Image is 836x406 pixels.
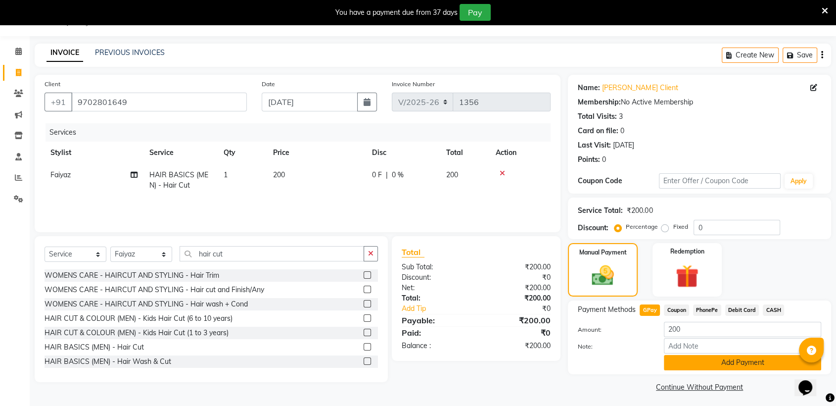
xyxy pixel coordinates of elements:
[45,142,143,164] th: Stylist
[180,246,364,261] input: Search or Scan
[366,142,440,164] th: Disc
[490,142,551,164] th: Action
[578,205,623,216] div: Service Total:
[476,327,558,339] div: ₹0
[664,355,821,370] button: Add Payment
[335,7,458,18] div: You have a payment due from 37 days
[394,283,476,293] div: Net:
[402,247,424,257] span: Total
[476,293,558,304] div: ₹200.00
[224,170,228,179] span: 1
[45,313,232,324] div: HAIR CUT & COLOUR (MEN) - Kids Hair Cut (6 to 10 years)
[46,123,558,142] div: Services
[785,174,813,189] button: Apply
[578,176,659,186] div: Coupon Code
[613,140,634,151] div: [DATE]
[71,93,247,111] input: Search by Name/Mobile/Email/Code
[585,263,620,288] img: _cash.svg
[578,111,617,122] div: Total Visits:
[45,80,60,89] label: Client
[45,342,144,353] div: HAIR BASICS (MEN) - Hair Cut
[45,356,171,367] div: HAIR BASICS (MEN) - Hair Wash & Cut
[673,222,688,231] label: Fixed
[476,283,558,293] div: ₹200.00
[627,205,652,216] div: ₹200.00
[460,4,491,21] button: Pay
[578,97,821,107] div: No Active Membership
[386,170,388,180] span: |
[45,270,219,281] div: WOMENS CARE - HAIRCUT AND STYLING - Hair Trim
[273,170,285,179] span: 200
[490,304,558,314] div: ₹0
[143,142,218,164] th: Service
[394,304,490,314] a: Add Tip
[664,304,689,316] span: Coupon
[392,80,435,89] label: Invoice Number
[640,304,660,316] span: GPay
[578,126,618,136] div: Card on file:
[570,342,656,351] label: Note:
[45,328,229,338] div: HAIR CUT & COLOUR (MEN) - Kids Hair Cut (1 to 3 years)
[659,173,781,189] input: Enter Offer / Coupon Code
[578,154,600,165] div: Points:
[394,262,476,272] div: Sub Total:
[267,142,366,164] th: Price
[149,170,208,190] span: HAIR BASICS (MEN) - Hair Cut
[45,285,264,295] div: WOMENS CARE - HAIRCUT AND STYLING - Hair cut and Finish/Any
[602,83,678,93] a: [PERSON_NAME] Client
[670,247,704,256] label: Redemption
[95,48,165,57] a: PREVIOUS INVOICES
[578,97,621,107] div: Membership:
[725,304,759,316] span: Debit Card
[693,304,721,316] span: PhonePe
[794,366,826,396] iframe: chat widget
[579,248,627,257] label: Manual Payment
[476,262,558,272] div: ₹200.00
[578,140,611,151] div: Last Visit:
[394,293,476,304] div: Total:
[394,327,476,339] div: Paid:
[476,314,558,326] div: ₹200.00
[626,222,657,231] label: Percentage
[578,83,600,93] div: Name:
[394,341,476,351] div: Balance :
[46,44,83,62] a: INVOICE
[394,314,476,326] div: Payable:
[476,341,558,351] div: ₹200.00
[722,48,779,63] button: Create New
[394,272,476,283] div: Discount:
[570,325,656,334] label: Amount:
[763,304,784,316] span: CASH
[372,170,382,180] span: 0 F
[664,322,821,337] input: Amount
[50,170,71,179] span: Faiyaz
[45,93,72,111] button: +91
[619,111,623,122] div: 3
[578,223,608,233] div: Discount:
[578,304,636,315] span: Payment Methods
[476,272,558,283] div: ₹0
[664,338,821,354] input: Add Note
[570,382,829,393] a: Continue Without Payment
[602,154,606,165] div: 0
[783,48,817,63] button: Save
[668,262,705,291] img: _gift.svg
[620,126,624,136] div: 0
[218,142,267,164] th: Qty
[446,170,458,179] span: 200
[45,299,248,309] div: WOMENS CARE - HAIRCUT AND STYLING - Hair wash + Cond
[392,170,404,180] span: 0 %
[262,80,275,89] label: Date
[440,142,490,164] th: Total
